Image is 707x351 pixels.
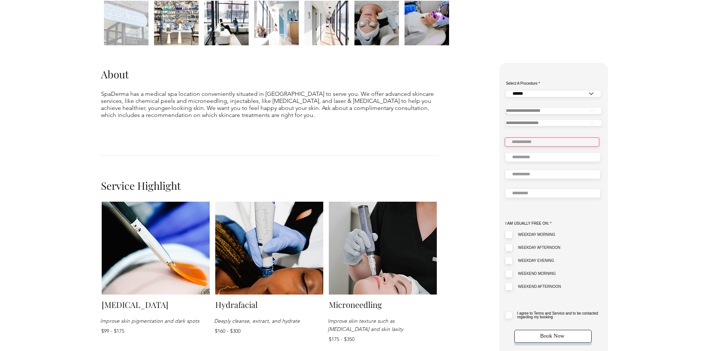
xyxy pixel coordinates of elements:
span: I agree to Terms and Service and to be contacted regarding my booking [517,311,598,319]
p: $160 - $300 [215,328,321,334]
p: $99 - $175 [101,328,208,334]
span: WEEKDAY AFTERNOON [518,246,560,250]
a: Hydrafacial [215,299,258,310]
span: Book Now [540,333,564,339]
span: WEEKEND MORNING [518,272,556,276]
a: [MEDICAL_DATA] [102,299,168,310]
em: Improve skin texture such as [MEDICAL_DATA] and skin laxity [328,318,403,332]
div: I AM USUALLY FREE ON: [505,222,599,225]
button: Book Now [514,330,591,343]
select: Confirm Your MedSpa [506,108,601,114]
span: WEEKEND AFTERNOON [518,285,561,289]
em: Deeply cleanse, extract, and hydrate [214,318,300,324]
p: $175 - $350 [329,336,435,342]
p: SpaDerma has a medical spa location conveniently situated in [GEOGRAPHIC_DATA] to serve you. We o... [101,90,436,118]
a: Microneedling [329,299,382,310]
em: Improve skin pigmentation and dark spots [100,318,199,324]
span: WEEKDAY MORNING [518,233,555,237]
label: Select A Procedure [506,82,601,85]
h2: Service Highlight [101,179,229,192]
h2: About [101,67,229,81]
span: WEEKDAY EVENING [518,259,554,263]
